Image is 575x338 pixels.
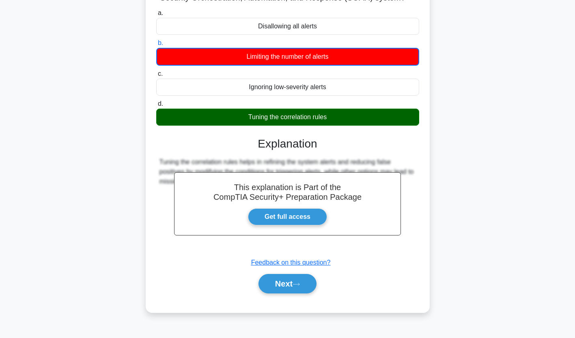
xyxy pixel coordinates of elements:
a: Feedback on this question? [251,259,331,266]
span: d. [158,100,163,107]
span: a. [158,9,163,16]
div: Tuning the correlation rules [156,109,419,126]
div: Limiting the number of alerts [156,48,419,66]
span: c. [158,70,163,77]
div: Ignoring low-severity alerts [156,79,419,96]
div: Tuning the correlation rules helps in refining the system alerts and reducing false positives by ... [159,157,416,186]
h3: Explanation [161,137,414,151]
a: Get full access [248,208,327,225]
span: b. [158,39,163,46]
button: Next [258,274,317,293]
div: Disallowing all alerts [156,18,419,35]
